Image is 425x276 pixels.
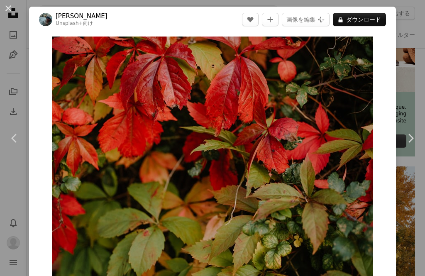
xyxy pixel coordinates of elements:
[39,13,52,26] img: Annie Sprattのプロフィールを見る
[56,20,83,26] a: Unsplash+
[56,12,107,20] a: [PERSON_NAME]
[282,13,330,26] button: 画像を編集
[262,13,278,26] button: コレクションに追加する
[396,98,425,178] a: 次へ
[56,20,107,27] div: 向け
[333,13,386,26] button: ダウンロード
[242,13,259,26] button: いいね！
